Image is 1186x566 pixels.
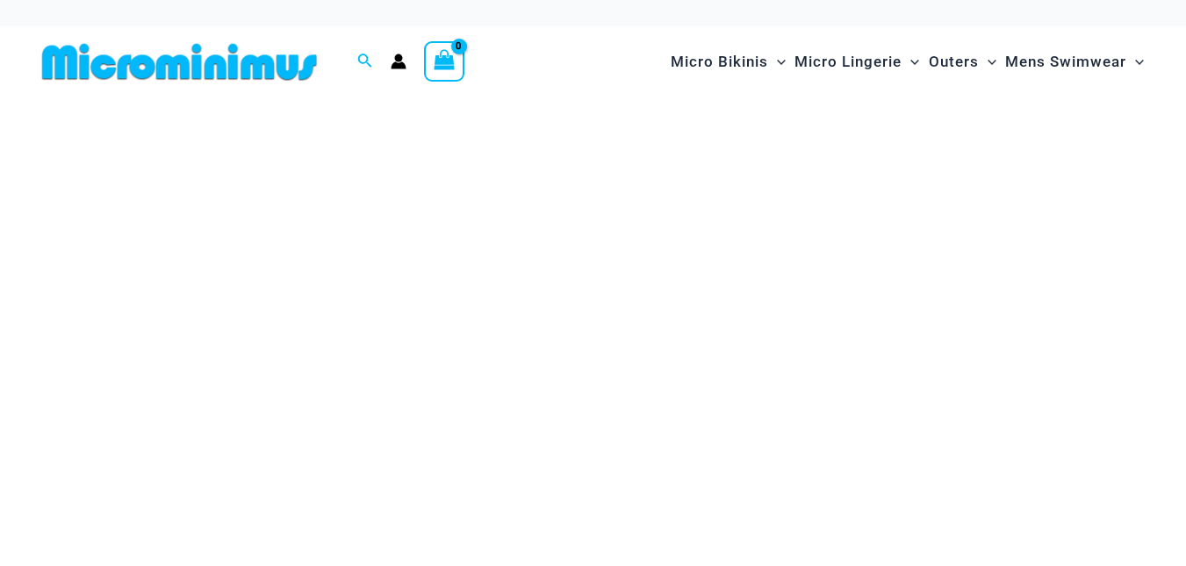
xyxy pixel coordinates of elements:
[666,35,790,89] a: Micro BikinisMenu ToggleMenu Toggle
[1001,35,1148,89] a: Mens SwimwearMenu ToggleMenu Toggle
[902,39,919,84] span: Menu Toggle
[924,35,1001,89] a: OutersMenu ToggleMenu Toggle
[1005,39,1126,84] span: Mens Swimwear
[768,39,786,84] span: Menu Toggle
[1126,39,1144,84] span: Menu Toggle
[391,54,406,69] a: Account icon link
[929,39,979,84] span: Outers
[357,51,373,73] a: Search icon link
[35,42,324,82] img: MM SHOP LOGO FLAT
[794,39,902,84] span: Micro Lingerie
[424,41,464,82] a: View Shopping Cart, empty
[664,32,1151,91] nav: Site Navigation
[790,35,924,89] a: Micro LingerieMenu ToggleMenu Toggle
[979,39,996,84] span: Menu Toggle
[671,39,768,84] span: Micro Bikinis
